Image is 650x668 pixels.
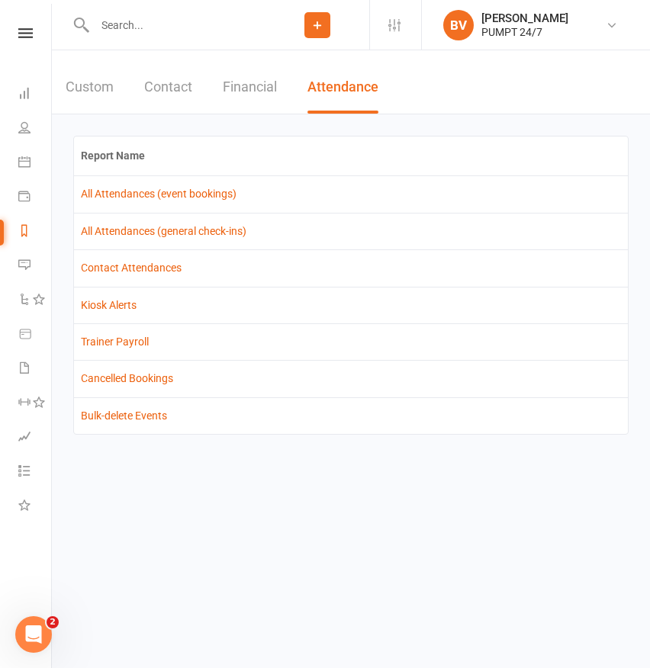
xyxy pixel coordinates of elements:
[74,136,628,175] th: Report Name
[81,372,173,384] a: Cancelled Bookings
[81,188,237,200] a: All Attendances (event bookings)
[223,61,277,114] button: Financial
[18,78,53,112] a: Dashboard
[144,61,192,114] button: Contact
[81,299,137,311] a: Kiosk Alerts
[18,490,53,524] a: What's New
[18,318,53,352] a: Product Sales
[81,225,246,237] a: All Attendances (general check-ins)
[481,11,568,25] div: [PERSON_NAME]
[18,215,53,249] a: Reports
[18,421,53,455] a: Assessments
[47,616,59,628] span: 2
[443,10,474,40] div: BV
[18,112,53,146] a: People
[81,336,149,348] a: Trainer Payroll
[18,181,53,215] a: Payments
[15,616,52,653] iframe: Intercom live chat
[18,146,53,181] a: Calendar
[81,262,182,274] a: Contact Attendances
[66,61,114,114] button: Custom
[481,25,568,39] div: PUMPT 24/7
[81,409,167,422] a: Bulk-delete Events
[307,61,378,114] button: Attendance
[90,14,265,36] input: Search...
